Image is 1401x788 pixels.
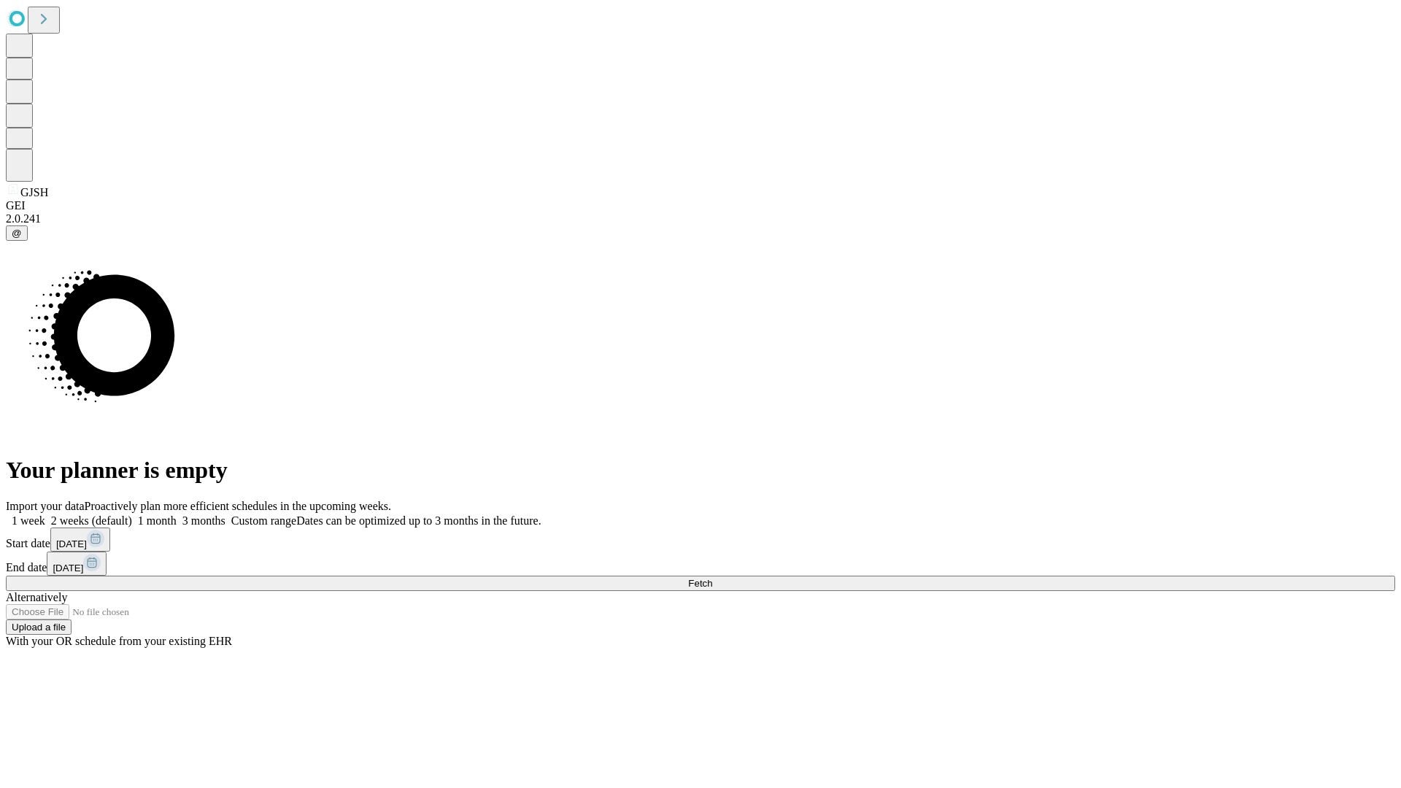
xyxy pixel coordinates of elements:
div: Start date [6,528,1395,552]
span: [DATE] [53,563,83,573]
span: 3 months [182,514,225,527]
button: Upload a file [6,619,72,635]
span: 1 month [138,514,177,527]
div: End date [6,552,1395,576]
div: 2.0.241 [6,212,1395,225]
button: [DATE] [50,528,110,552]
span: Custom range [231,514,296,527]
button: @ [6,225,28,241]
span: Fetch [688,578,712,589]
span: Dates can be optimized up to 3 months in the future. [296,514,541,527]
span: Proactively plan more efficient schedules in the upcoming weeks. [85,500,391,512]
span: 1 week [12,514,45,527]
span: GJSH [20,186,48,198]
span: With your OR schedule from your existing EHR [6,635,232,647]
span: @ [12,228,22,239]
span: [DATE] [56,538,87,549]
span: 2 weeks (default) [51,514,132,527]
h1: Your planner is empty [6,457,1395,484]
button: Fetch [6,576,1395,591]
span: Alternatively [6,591,67,603]
button: [DATE] [47,552,107,576]
div: GEI [6,199,1395,212]
span: Import your data [6,500,85,512]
